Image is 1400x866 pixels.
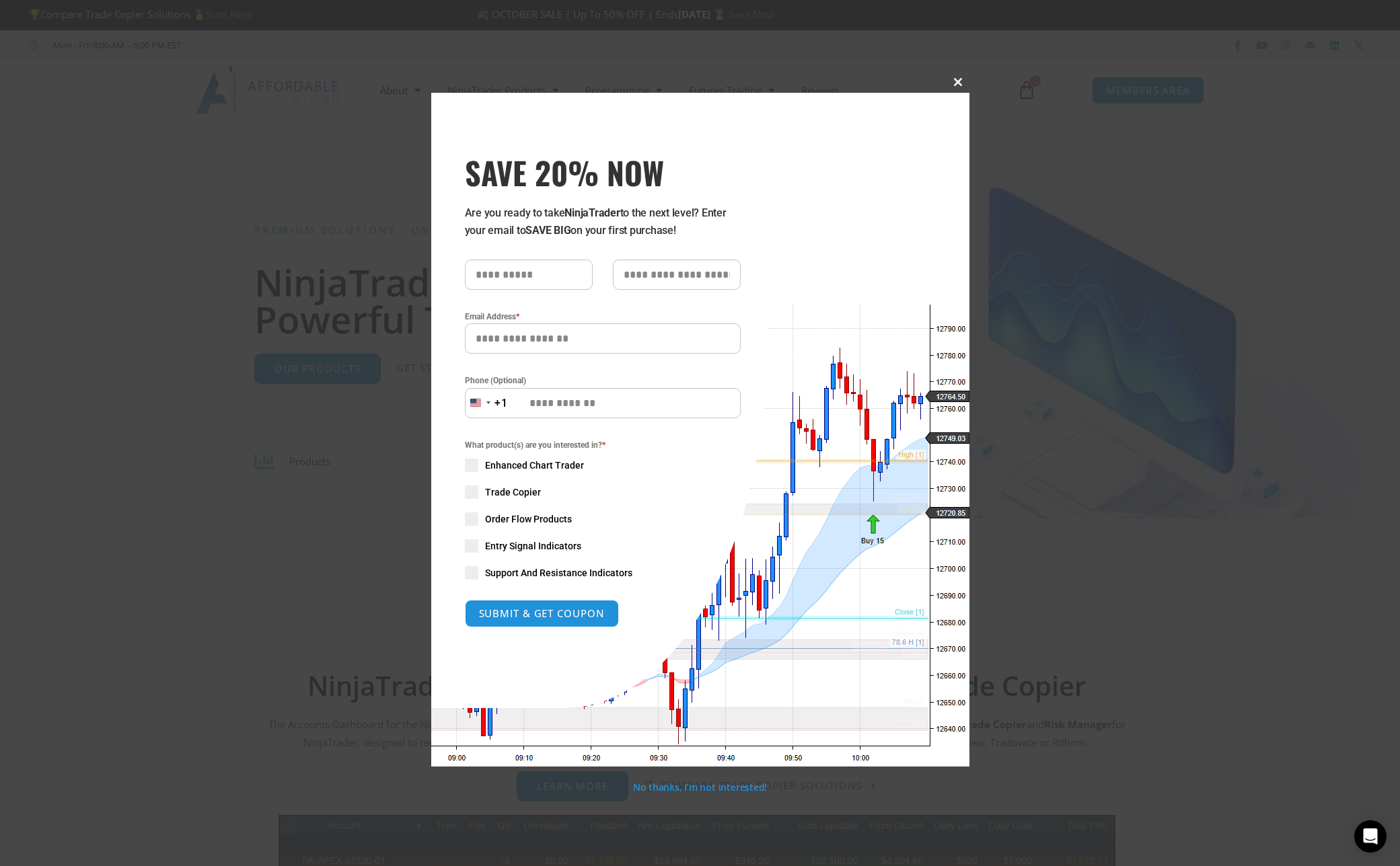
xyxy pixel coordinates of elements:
[485,459,584,472] span: Enhanced Chart Trader
[465,459,741,472] label: Enhanced Chart Trader
[465,388,508,418] button: Selected country
[465,310,741,323] label: Email Address
[494,395,508,412] div: +1
[465,485,741,499] label: Trade Copier
[465,566,741,580] label: Support And Resistance Indicators
[633,781,767,793] a: No thanks, I’m not interested!
[465,512,741,526] label: Order Flow Products
[485,485,541,499] span: Trade Copier
[465,539,741,553] label: Entry Signal Indicators
[525,224,570,237] strong: SAVE BIG
[465,600,619,627] button: SUBMIT & GET COUPON
[485,566,632,580] span: Support And Resistance Indicators
[485,512,572,526] span: Order Flow Products
[1354,820,1387,853] div: Open Intercom Messenger
[485,539,581,553] span: Entry Signal Indicators
[465,153,741,191] h3: SAVE 20% NOW
[465,374,741,387] label: Phone (Optional)
[465,438,741,452] span: What product(s) are you interested in?
[465,204,741,239] p: Are you ready to take to the next level? Enter your email to on your first purchase!
[564,206,620,219] strong: NinjaTrader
